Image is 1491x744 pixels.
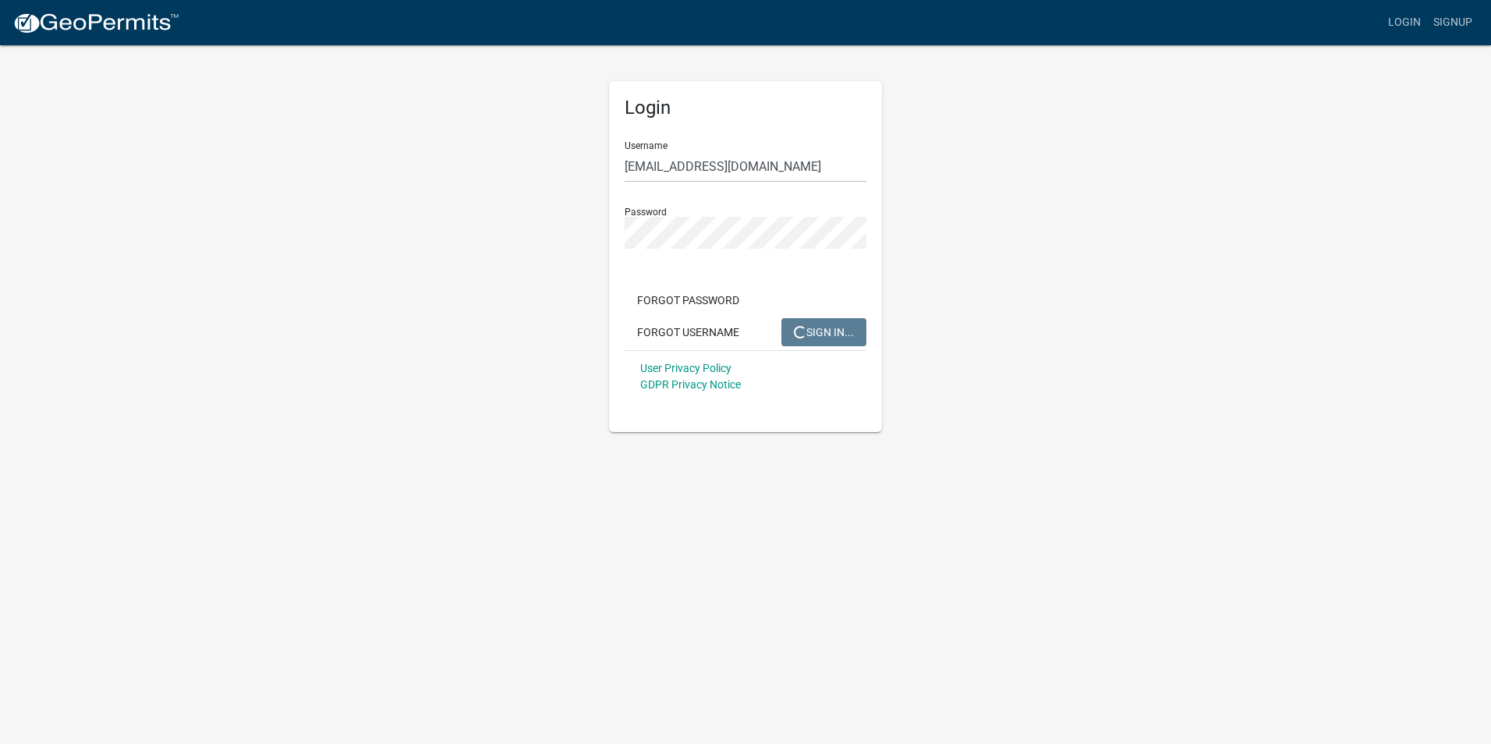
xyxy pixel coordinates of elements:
a: User Privacy Policy [640,362,731,374]
button: SIGN IN... [781,318,866,346]
h5: Login [625,97,866,119]
a: Login [1382,8,1427,37]
button: Forgot Password [625,286,752,314]
a: Signup [1427,8,1479,37]
a: GDPR Privacy Notice [640,378,741,391]
button: Forgot Username [625,318,752,346]
span: SIGN IN... [794,325,854,338]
